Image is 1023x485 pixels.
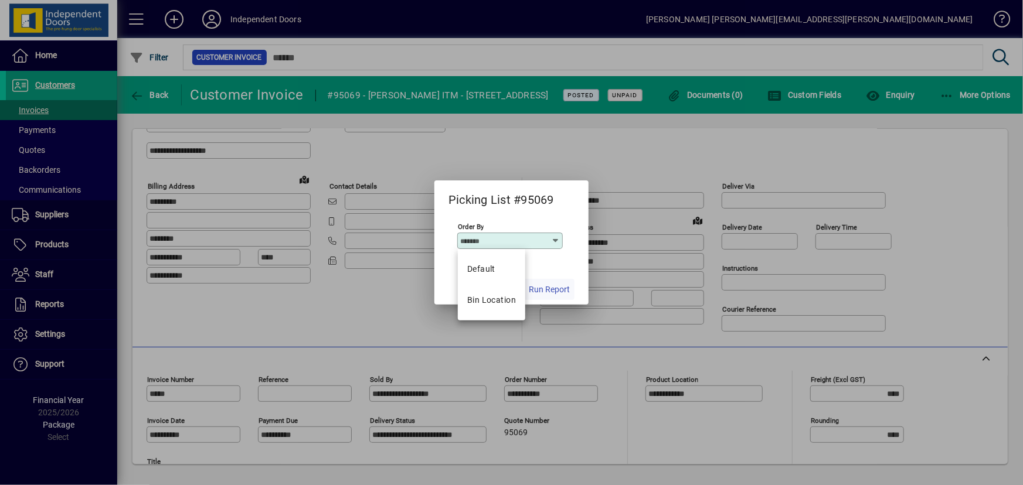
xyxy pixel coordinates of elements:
[458,285,525,316] mat-option: Bin Location
[529,284,570,296] span: Run Report
[467,263,495,275] span: Default
[434,180,568,209] h2: Picking List #95069
[467,294,516,306] div: Bin Location
[458,223,484,231] mat-label: Order By
[524,279,575,300] button: Run Report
